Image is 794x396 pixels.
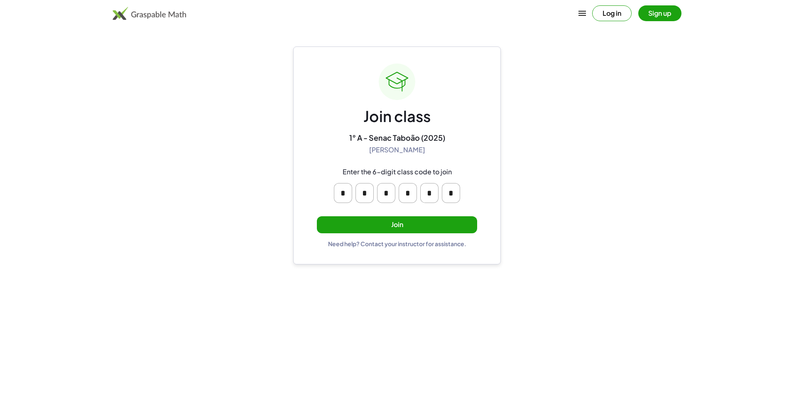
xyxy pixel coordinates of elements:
button: Log in [592,5,632,21]
input: Please enter OTP character 2 [355,183,374,203]
div: Need help? Contact your instructor for assistance. [328,240,466,247]
div: Join class [363,107,431,126]
div: 1° A - Senac Taboão (2025) [349,133,445,142]
input: Please enter OTP character 1 [334,183,352,203]
input: Please enter OTP character 4 [399,183,417,203]
input: Please enter OTP character 3 [377,183,395,203]
div: [PERSON_NAME] [369,146,425,154]
button: Join [317,216,477,233]
button: Sign up [638,5,681,21]
input: Please enter OTP character 6 [442,183,460,203]
input: Please enter OTP character 5 [420,183,439,203]
div: Enter the 6-digit class code to join [343,168,452,176]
